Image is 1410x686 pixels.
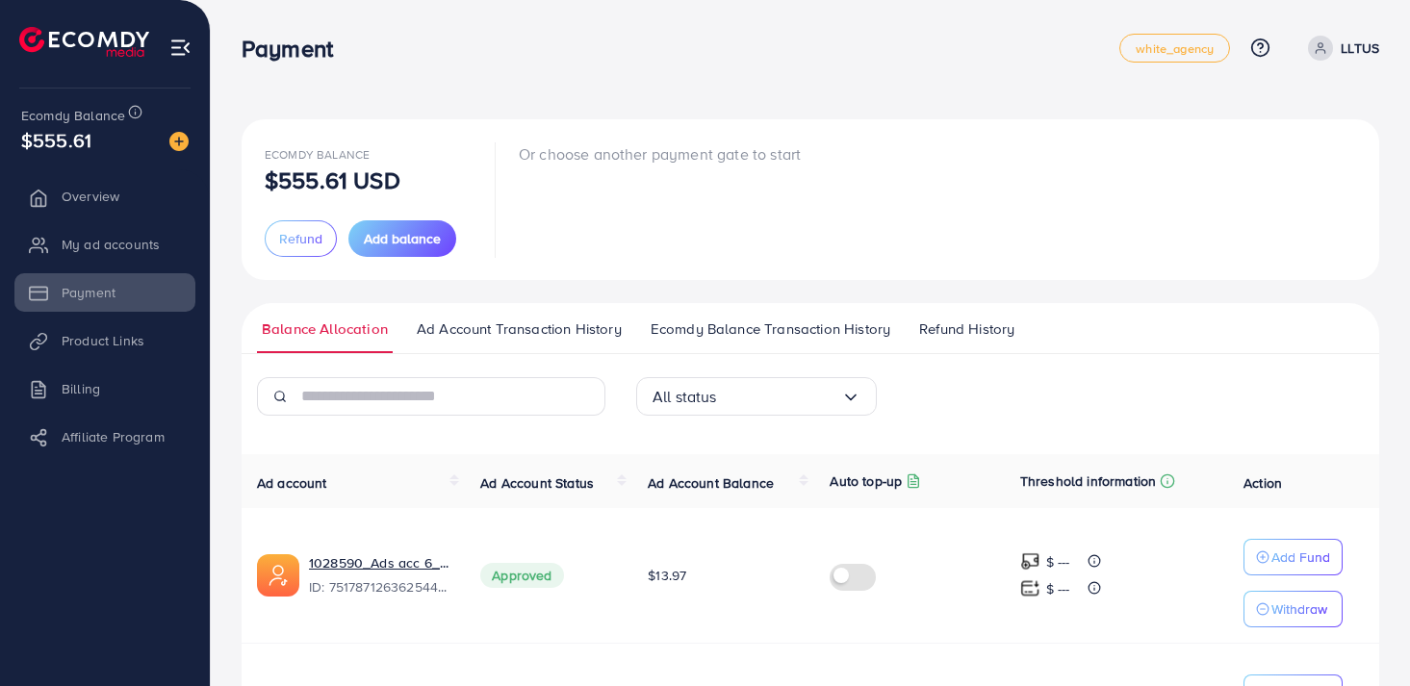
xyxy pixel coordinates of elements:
[1243,473,1282,493] span: Action
[1119,34,1230,63] a: white_agency
[717,382,841,412] input: Search for option
[651,318,890,340] span: Ecomdy Balance Transaction History
[653,382,717,412] span: All status
[242,35,348,63] h3: Payment
[1243,591,1343,627] button: Withdraw
[364,229,441,248] span: Add balance
[1271,597,1327,621] p: Withdraw
[309,577,449,597] span: ID: 7517871263625445383
[309,553,449,572] a: 1028590_Ads acc 6_1750390915755
[169,37,192,59] img: menu
[1046,577,1070,600] p: $ ---
[257,473,327,493] span: Ad account
[648,473,774,493] span: Ad Account Balance
[636,377,877,416] div: Search for option
[1046,550,1070,573] p: $ ---
[348,220,456,257] button: Add balance
[262,318,388,340] span: Balance Allocation
[919,318,1014,340] span: Refund History
[519,142,801,165] p: Or choose another payment gate to start
[21,106,125,125] span: Ecomdy Balance
[417,318,622,340] span: Ad Account Transaction History
[19,27,149,57] img: logo
[21,126,91,154] span: $555.61
[279,229,322,248] span: Refund
[265,168,400,191] p: $555.61 USD
[169,132,189,151] img: image
[830,470,902,493] p: Auto top-up
[257,554,299,597] img: ic-ads-acc.e4c84228.svg
[1020,578,1040,598] img: top-up amount
[1020,470,1156,493] p: Threshold information
[265,220,337,257] button: Refund
[1300,36,1379,61] a: LLTUS
[1020,551,1040,572] img: top-up amount
[1341,37,1379,60] p: LLTUS
[265,146,370,163] span: Ecomdy Balance
[1136,42,1214,55] span: white_agency
[480,473,594,493] span: Ad Account Status
[480,563,563,588] span: Approved
[1271,546,1330,569] p: Add Fund
[1243,539,1343,575] button: Add Fund
[309,553,449,597] div: <span class='underline'>1028590_Ads acc 6_1750390915755</span></br>7517871263625445383
[648,566,686,585] span: $13.97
